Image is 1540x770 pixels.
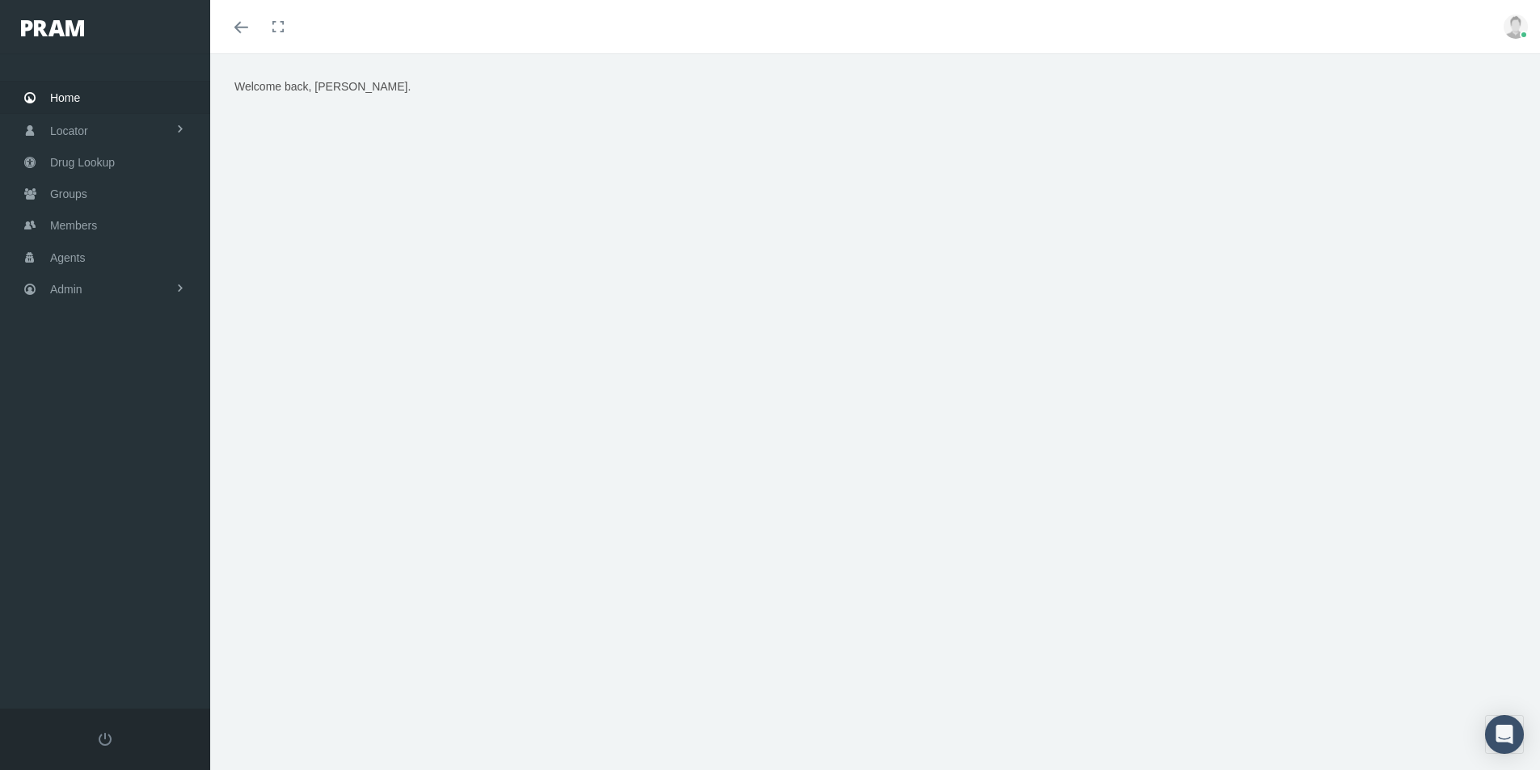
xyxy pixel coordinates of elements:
span: Home [50,82,80,113]
span: Agents [50,242,86,273]
span: Members [50,210,97,241]
span: Drug Lookup [50,147,115,178]
span: Admin [50,274,82,305]
div: Open Intercom Messenger [1485,715,1524,754]
span: Welcome back, [PERSON_NAME]. [234,80,411,93]
img: PRAM_20_x_78.png [21,20,84,36]
img: user-placeholder.jpg [1504,15,1528,39]
span: Groups [50,179,87,209]
span: Locator [50,116,88,146]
